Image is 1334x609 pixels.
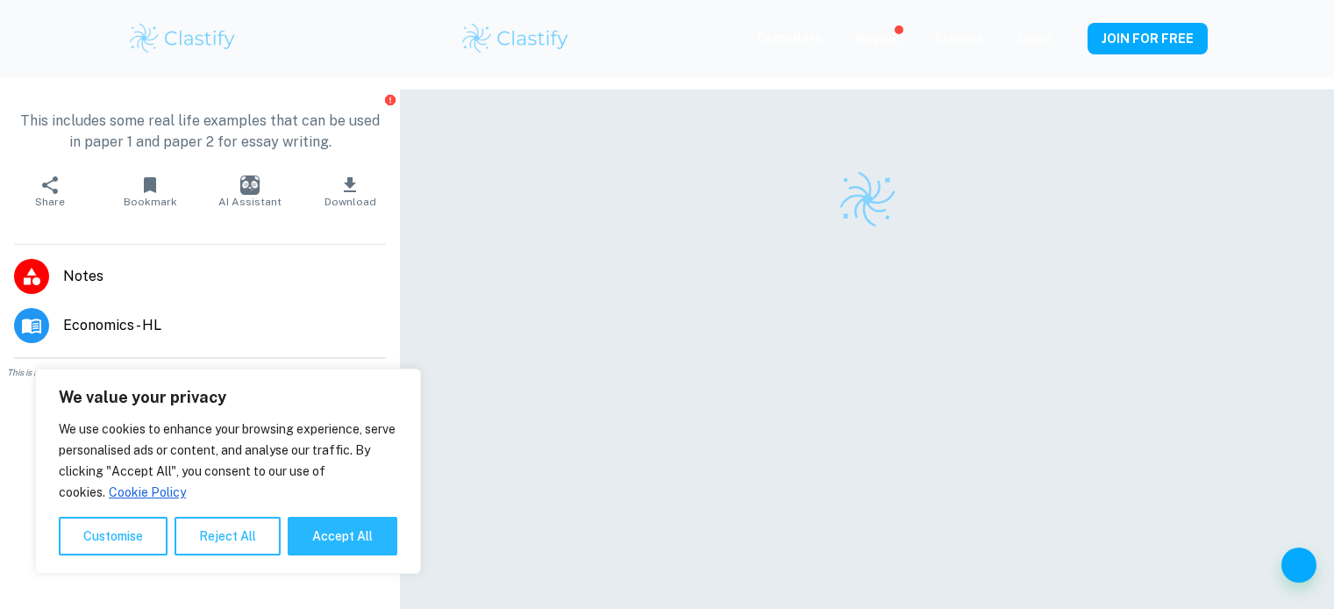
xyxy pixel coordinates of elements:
span: This is an example of past student work. Do not copy or submit as your own. Use to understand the... [7,366,393,392]
img: Clastify logo [837,168,898,230]
button: AI Assistant [200,167,300,216]
span: Share [35,196,65,208]
a: Cookie Policy [108,484,187,500]
a: Schools [934,32,983,46]
span: Notes [63,266,386,287]
button: Accept All [288,517,397,555]
img: Clastify logo [460,21,571,56]
span: Download [325,196,376,208]
div: We value your privacy [35,369,421,574]
span: Economics - HL [63,315,386,336]
a: Login [1018,32,1052,46]
img: Clastify logo [127,21,239,56]
p: Review [857,30,899,49]
span: Bookmark [124,196,177,208]
img: AI Assistant [240,176,260,195]
button: JOIN FOR FREE [1088,23,1208,54]
p: We use cookies to enhance your browsing experience, serve personalised ads or content, and analys... [59,419,397,503]
p: This includes some real life examples that can be used in paper 1 and paper 2 for essay writing. [14,111,386,153]
button: Customise [59,517,168,555]
button: Bookmark [100,167,200,216]
button: Reject All [175,517,281,555]
button: Help and Feedback [1281,548,1316,583]
span: AI Assistant [218,196,282,208]
p: Exemplars [758,28,822,47]
button: Download [300,167,400,216]
p: We value your privacy [59,387,397,408]
button: Report issue [383,93,396,106]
